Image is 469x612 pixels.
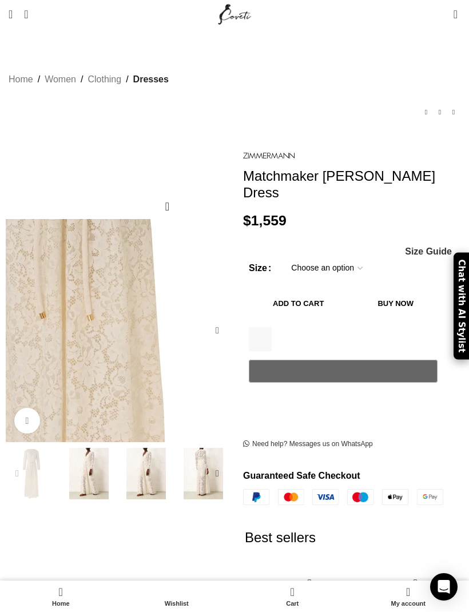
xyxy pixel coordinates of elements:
[88,72,121,87] a: Clothing
[243,489,443,505] img: guaranteed-safe-checkout-bordered.j
[408,577,423,591] a: Quick view
[245,505,445,570] h2: Best sellers
[247,389,440,416] iframe: Secure express checkout frame
[454,6,463,14] span: 0
[249,261,271,276] label: Size
[6,462,29,485] div: Previous slide
[303,577,317,591] a: Quick view
[447,105,460,119] a: Next product
[125,600,229,607] span: Wishlist
[206,462,229,485] div: Next slide
[119,583,235,609] div: My wishlist
[243,471,360,480] strong: Guaranteed Safe Checkout
[3,448,60,499] div: 1 / 7
[351,583,467,609] a: My account
[448,3,463,26] a: 0
[9,72,169,87] nav: Breadcrumb
[9,72,33,87] a: Home
[174,448,232,499] div: 4 / 7
[6,448,57,499] img: Zimmermann dress
[234,583,351,609] a: 0 Cart
[3,3,18,26] a: Open mobile menu
[6,319,29,342] div: Previous slide
[18,3,34,26] a: Search
[177,448,229,499] img: Matchmaker Lace Sheath Dress - Image 4
[240,600,345,607] span: Cart
[3,219,232,442] div: 1 / 7
[234,583,351,609] div: My cart
[430,573,458,601] div: Open Intercom Messenger
[436,3,448,26] div: My Wishlist
[356,600,461,607] span: My account
[63,448,114,499] img: Zimmermann dresses
[45,72,76,87] a: Women
[249,292,348,316] button: Add to cart
[243,440,373,449] a: Need help? Messages us on WhatsApp
[404,247,452,256] a: Size Guide
[120,448,172,499] img: Matchmaker Lace Sheath Dress - Image 3
[243,153,295,159] img: Zimmermann
[9,600,113,607] span: Home
[119,583,235,609] a: Wishlist
[243,168,460,201] h1: Matchmaker [PERSON_NAME] Dress
[291,583,300,592] span: 0
[133,72,169,87] a: Dresses
[60,448,117,499] div: 2 / 7
[206,319,229,342] div: Next slide
[249,360,438,383] button: Pay with GPay
[243,213,251,228] span: $
[243,213,287,228] bdi: 1,559
[353,292,438,316] button: Buy now
[3,583,119,609] a: Home
[419,105,433,119] a: Previous product
[117,448,174,499] div: 3 / 7
[216,9,254,18] a: Site logo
